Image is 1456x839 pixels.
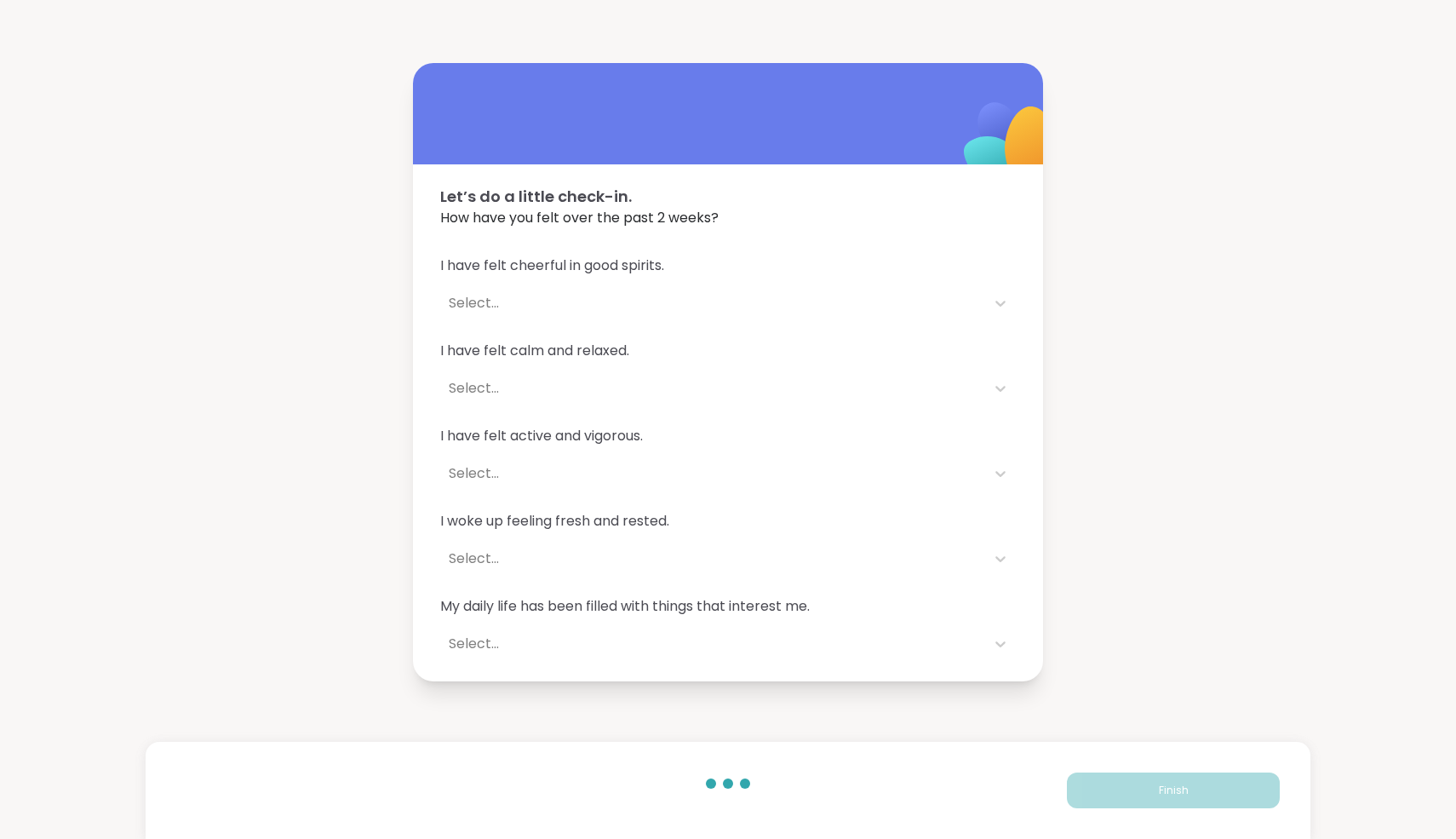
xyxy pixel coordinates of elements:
[440,426,1016,446] span: I have felt active and vigorous.
[1067,773,1280,808] button: Finish
[449,549,977,569] div: Select...
[440,341,1016,361] span: I have felt calm and relaxed.
[440,208,1016,228] span: How have you felt over the past 2 weeks?
[440,511,1016,532] span: I woke up feeling fresh and rested.
[449,463,977,484] div: Select...
[924,58,1093,227] img: ShareWell Logomark
[440,256,1016,276] span: I have felt cheerful in good spirits.
[449,293,977,313] div: Select...
[440,185,1016,208] span: Let’s do a little check-in.
[440,596,1016,617] span: My daily life has been filled with things that interest me.
[449,378,977,399] div: Select...
[1159,783,1189,798] span: Finish
[449,634,977,654] div: Select...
